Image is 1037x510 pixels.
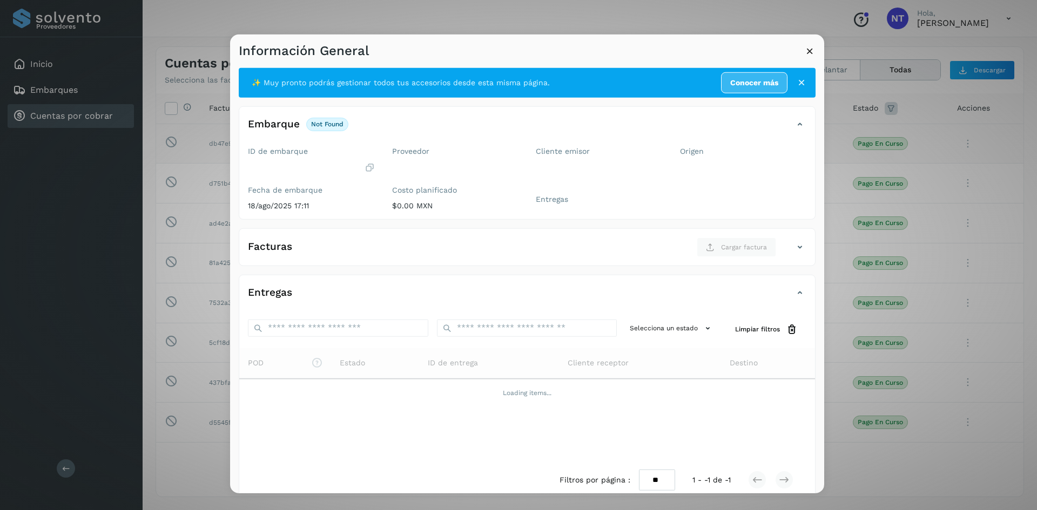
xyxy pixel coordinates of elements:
[311,120,344,128] p: not found
[248,241,292,253] h4: Facturas
[239,115,815,142] div: Embarquenot found
[697,237,776,257] button: Cargar factura
[239,43,369,58] h3: Información General
[392,186,519,195] label: Costo planificado
[721,242,767,252] span: Cargar factura
[248,357,322,368] span: POD
[726,319,806,339] button: Limpiar filtros
[248,287,292,299] h4: Entregas
[680,146,807,155] label: Origen
[721,72,787,93] a: Conocer más
[340,357,365,368] span: Estado
[248,201,375,210] p: 18/ago/2025 17:11
[692,474,731,485] span: 1 - -1 de -1
[428,357,478,368] span: ID de entrega
[252,77,550,88] span: ✨ Muy pronto podrás gestionar todos tus accesorios desde esta misma página.
[730,357,758,368] span: Destino
[392,146,519,155] label: Proveedor
[536,195,663,204] label: Entregas
[568,357,629,368] span: Cliente receptor
[536,146,663,155] label: Cliente emisor
[248,186,375,195] label: Fecha de embarque
[735,324,780,334] span: Limpiar filtros
[560,474,630,485] span: Filtros por página :
[248,118,300,131] h4: Embarque
[392,201,519,210] p: $0.00 MXN
[248,146,375,155] label: ID de embarque
[625,319,718,337] button: Selecciona un estado
[239,284,815,311] div: Entregas
[239,237,815,266] div: FacturasCargar factura
[239,378,815,406] td: Loading items...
